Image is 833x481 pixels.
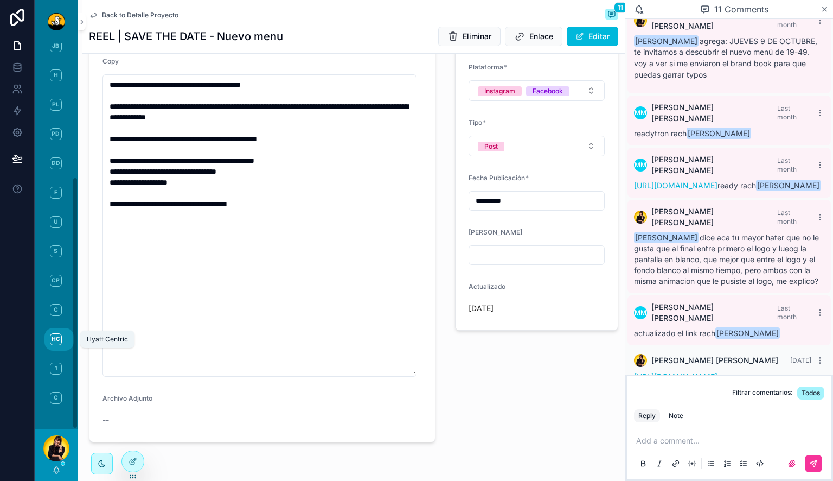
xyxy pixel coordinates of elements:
[44,387,74,409] a: C
[44,269,74,292] a: CP
[614,2,627,13] span: 11
[664,409,688,422] button: Note
[669,412,683,420] div: Note
[50,275,62,287] span: CP
[102,11,178,20] span: Back to Detalle Proyecto
[44,181,74,204] a: F
[634,35,699,47] span: [PERSON_NAME]
[50,333,62,345] span: HC
[651,154,777,176] span: [PERSON_NAME] [PERSON_NAME]
[634,58,824,80] p: voy a ver si me enviaron el brand book para que puedas garrar typos
[651,10,777,31] span: [PERSON_NAME] [PERSON_NAME]
[438,27,501,46] button: Eliminar
[634,372,717,381] a: [URL][DOMAIN_NAME]
[634,409,660,422] button: Reply
[605,9,618,22] button: 11
[44,123,74,145] a: PD
[44,357,74,380] a: 1
[50,187,62,199] span: F
[777,12,797,29] span: Last month
[50,304,62,316] span: C
[50,157,62,169] span: DD
[777,156,797,173] span: Last month
[469,80,605,101] button: Select Button
[469,228,522,236] span: [PERSON_NAME]
[44,93,74,116] a: PL
[469,118,482,126] span: Tipo
[634,328,781,338] span: actualizado el link rach
[50,69,62,81] span: H
[89,11,178,20] a: Back to Detalle Proyecto
[50,216,62,228] span: U
[651,302,777,324] span: [PERSON_NAME] [PERSON_NAME]
[790,356,811,364] span: [DATE]
[714,3,768,16] span: 11 Comments
[756,180,821,191] span: [PERSON_NAME]
[469,303,494,314] p: [DATE]
[651,102,777,124] span: [PERSON_NAME] [PERSON_NAME]
[50,392,62,404] span: C
[44,299,74,321] a: C
[463,31,491,42] span: Eliminar
[777,208,797,225] span: Last month
[529,31,553,42] span: Enlace
[50,128,62,140] span: PD
[505,27,562,46] button: Enlace
[634,36,824,80] div: agrega: JUEVES 9 DE OCTUBRE, te invitamos a descubrir el nuevo menú de 19-49.
[484,142,498,151] div: Post
[469,136,605,156] button: Select Button
[651,206,777,228] span: [PERSON_NAME] [PERSON_NAME]
[634,233,819,286] span: dice aca tu mayor hater que no le gusta que al final entre primero el logo y lueog la pantalla en...
[797,387,824,400] button: Todos
[687,128,751,139] span: [PERSON_NAME]
[634,232,699,243] span: [PERSON_NAME]
[635,308,646,317] span: MM
[469,174,525,182] span: Fecha Publicación
[44,211,74,233] a: U
[634,181,822,190] span: ready rach
[469,63,503,71] span: Plataforma
[48,13,65,30] img: App logo
[44,152,74,175] a: DD
[635,109,646,117] span: MM
[50,245,62,257] span: S
[102,415,109,426] span: --
[44,240,74,263] a: S
[777,104,797,121] span: Last month
[469,282,505,290] span: Actualizado
[533,86,563,96] div: Facebook
[50,40,62,52] span: JB
[102,394,152,402] span: Archivo Adjunto
[35,43,78,429] div: scrollable content
[44,64,74,87] a: H
[567,27,618,46] button: Editar
[634,181,717,190] a: [URL][DOMAIN_NAME]
[634,129,752,138] span: readytron rach
[715,327,780,339] span: [PERSON_NAME]
[478,141,504,151] button: Unselect POST
[50,363,62,375] span: 1
[50,99,62,111] span: PL
[526,85,569,96] button: Unselect FACEBOOK
[87,335,128,344] span: Hyatt Centric
[44,328,74,351] a: HC
[777,304,797,321] span: Last month
[484,86,515,96] div: Instagram
[478,85,522,96] button: Unselect INSTAGRAM
[89,29,283,44] h1: REEL | SAVE THE DATE - Nuevo menu
[44,35,74,58] a: JB
[635,161,646,169] span: MM
[651,355,778,366] span: [PERSON_NAME] [PERSON_NAME]
[102,57,119,65] span: Copy
[732,388,793,400] span: Filtrar comentarios:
